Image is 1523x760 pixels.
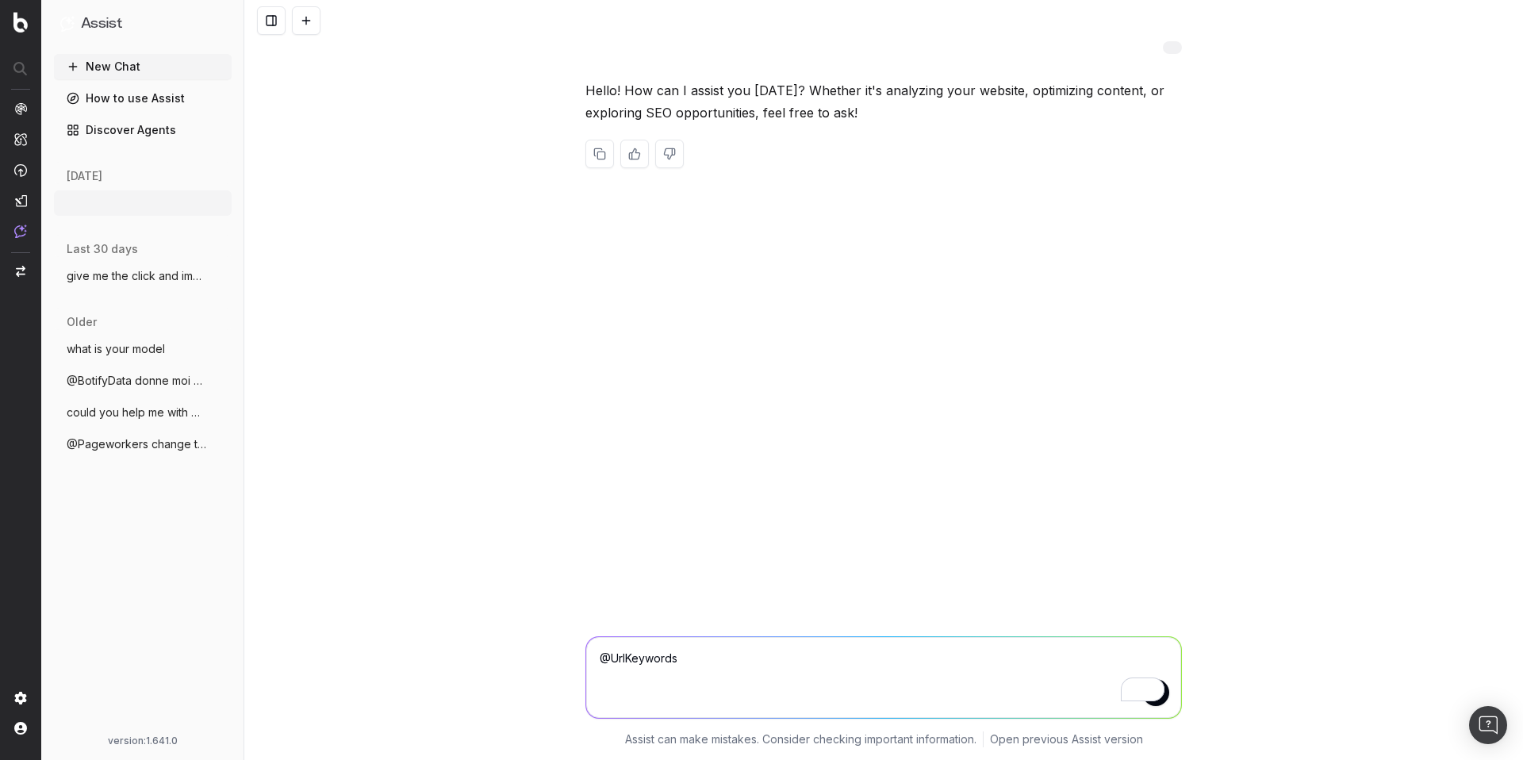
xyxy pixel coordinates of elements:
[14,692,27,704] img: Setting
[60,735,225,747] div: version: 1.641.0
[54,432,232,457] button: @Pageworkers change title in label-emmau
[13,12,28,33] img: Botify logo
[1469,706,1507,744] div: Open Intercom Messenger
[67,373,206,389] span: @BotifyData donne moi une liste de 100 u
[585,79,1182,124] p: Hello! How can I assist you [DATE]? Whether it's analyzing your website, optimizing content, or e...
[81,13,122,35] h1: Assist
[67,314,97,330] span: older
[16,266,25,277] img: Switch project
[990,731,1143,747] a: Open previous Assist version
[54,86,232,111] a: How to use Assist
[60,13,225,35] button: Assist
[54,336,232,362] button: what is your model
[67,168,102,184] span: [DATE]
[625,731,976,747] p: Assist can make mistakes. Consider checking important information.
[54,368,232,393] button: @BotifyData donne moi une liste de 100 u
[54,117,232,143] a: Discover Agents
[14,194,27,207] img: Studio
[14,225,27,238] img: Assist
[67,436,206,452] span: @Pageworkers change title in label-emmau
[14,102,27,115] img: Analytics
[14,163,27,177] img: Activation
[562,86,577,102] img: Botify assist logo
[54,54,232,79] button: New Chat
[54,400,232,425] button: could you help me with @KeywordsSuggesti
[14,132,27,146] img: Intelligence
[60,16,75,31] img: Assist
[67,341,165,357] span: what is your model
[67,241,138,257] span: last 30 days
[586,637,1181,718] textarea: To enrich screen reader interactions, please activate Accessibility in Grammarly extension settings
[67,268,206,284] span: give me the click and impression for the
[14,722,27,735] img: My account
[54,263,232,289] button: give me the click and impression for the
[67,405,206,420] span: could you help me with @KeywordsSuggesti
